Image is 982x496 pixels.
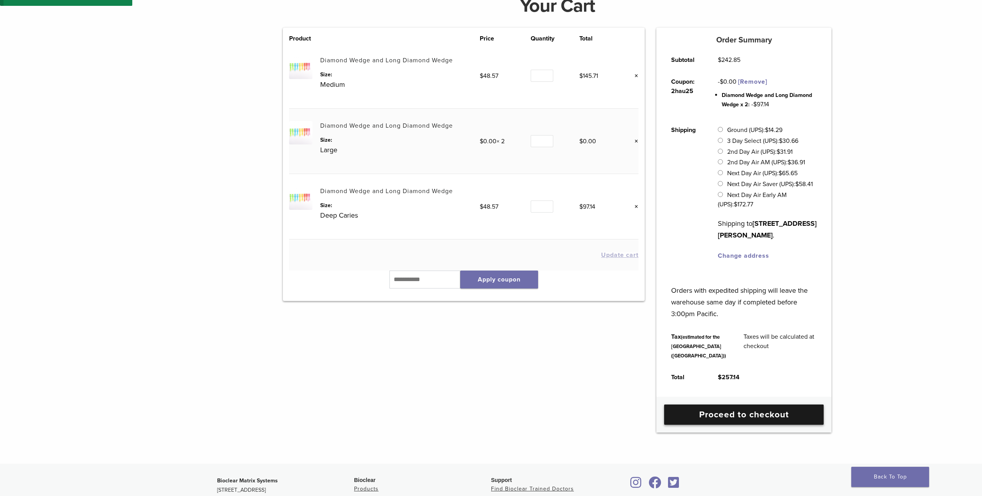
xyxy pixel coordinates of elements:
bdi: 36.91 [787,158,805,166]
span: $ [779,137,782,145]
bdi: 48.57 [480,72,498,80]
a: Products [354,485,379,492]
span: $ [720,78,723,86]
a: Bioclear [646,481,664,489]
a: Find Bioclear Trained Doctors [491,485,574,492]
h5: Order Summary [656,35,831,45]
a: Remove this item [628,202,638,212]
span: $ [779,169,782,177]
p: Large [320,144,480,156]
a: Bioclear [665,481,682,489]
span: $ [753,100,757,108]
th: Subtotal [662,49,709,71]
bdi: 30.66 [779,137,798,145]
span: $ [795,180,799,188]
bdi: 14.29 [765,126,782,134]
label: 2nd Day Air AM (UPS): [727,158,805,166]
label: Next Day Air (UPS): [727,169,798,177]
th: Total [579,34,617,43]
bdi: 97.14 [579,203,595,211]
p: Medium [320,79,480,90]
span: $ [765,126,768,134]
bdi: 65.65 [779,169,798,177]
span: $ [480,137,483,145]
bdi: 257.14 [718,373,740,381]
span: $ [579,72,583,80]
strong: Bioclear Matrix Systems [217,477,278,484]
td: Taxes will be calculated at checkout [735,326,826,366]
a: Remove this item [628,71,638,81]
img: Diamond Wedge and Long Diamond Wedge [289,56,312,79]
dt: Size: [320,201,480,209]
th: Price [480,34,531,43]
small: (estimated for the [GEOGRAPHIC_DATA] ([GEOGRAPHIC_DATA])) [671,334,726,359]
bdi: 242.85 [718,56,740,64]
span: $ [579,203,583,211]
span: × 2 [480,137,505,145]
th: Quantity [531,34,579,43]
th: Total [662,366,709,388]
span: $ [787,158,791,166]
span: 0.00 [720,78,736,86]
span: $ [579,137,583,145]
bdi: 48.57 [480,203,498,211]
th: Tax [662,326,735,366]
img: Diamond Wedge and Long Diamond Wedge [289,186,312,209]
dt: Size: [320,136,480,144]
a: Remove 2hau25 coupon [738,78,767,86]
a: Diamond Wedge and Long Diamond Wedge [320,187,453,195]
span: Bioclear [354,477,375,483]
span: $ [734,201,737,208]
bdi: 172.77 [734,201,753,208]
dt: Size: [320,70,480,79]
label: 3 Day Select (UPS): [727,137,798,145]
bdi: 0.00 [579,137,596,145]
strong: [STREET_ADDRESS][PERSON_NAME] [718,219,817,239]
span: $ [718,56,721,64]
th: Product [289,34,320,43]
label: Next Day Air Early AM (UPS): [718,191,787,208]
a: Back To Top [851,467,929,487]
label: Ground (UPS): [727,126,782,134]
th: Shipping [662,119,709,267]
a: Diamond Wedge and Long Diamond Wedge [320,56,453,64]
bdi: 0.00 [480,137,496,145]
a: Proceed to checkout [664,405,824,425]
label: Next Day Air Saver (UPS): [727,180,813,188]
span: $ [777,148,780,156]
img: Diamond Wedge and Long Diamond Wedge [289,121,312,144]
th: Coupon: 2hau25 [662,71,709,119]
p: Orders with expedited shipping will leave the warehouse same day if completed before 3:00pm Pacific. [671,273,817,320]
bdi: 31.91 [777,148,793,156]
button: Update cart [601,252,638,258]
button: Apply coupon [460,271,538,288]
a: Remove this item [628,136,638,146]
td: - [709,71,826,119]
span: $ [718,373,722,381]
p: Shipping to . [718,218,817,241]
span: Diamond Wedge and Long Diamond Wedge x 2: [722,92,812,108]
span: $ [480,72,483,80]
bdi: 58.41 [795,180,813,188]
span: Support [491,477,512,483]
bdi: 145.71 [579,72,598,80]
a: Change address [718,252,769,260]
span: - 97.14 [751,100,769,108]
a: Bioclear [628,481,644,489]
span: $ [480,203,483,211]
a: Diamond Wedge and Long Diamond Wedge [320,122,453,130]
p: Deep Caries [320,209,480,221]
label: 2nd Day Air (UPS): [727,148,793,156]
